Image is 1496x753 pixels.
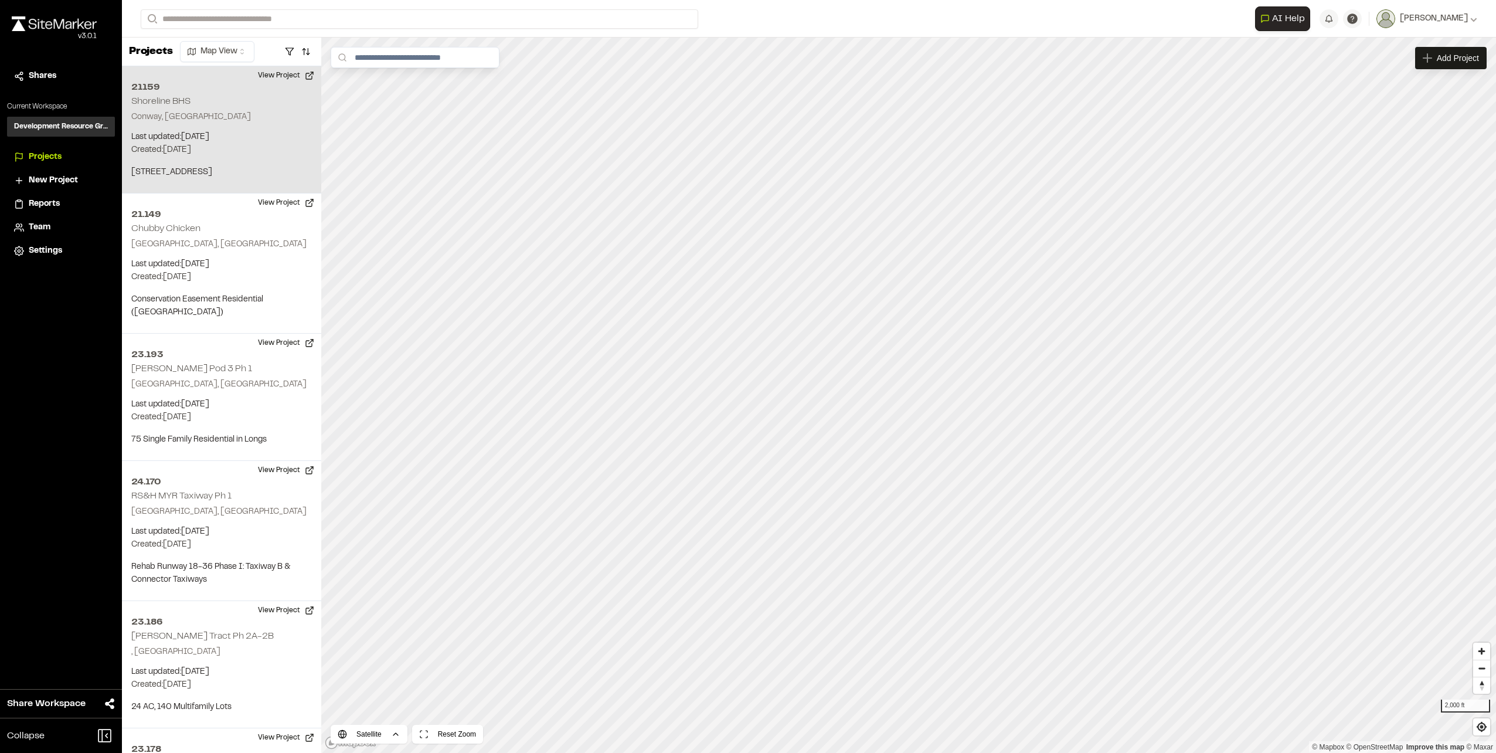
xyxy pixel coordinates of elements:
[131,97,191,106] h2: Shoreline BHS
[1437,52,1479,64] span: Add Project
[29,151,62,164] span: Projects
[131,679,312,691] p: Created: [DATE]
[251,461,321,480] button: View Project
[14,121,108,132] h3: Development Resource Group
[131,238,312,251] p: [GEOGRAPHIC_DATA], [GEOGRAPHIC_DATA]
[29,174,78,187] span: New Project
[131,208,312,222] h2: 21.149
[251,66,321,85] button: View Project
[1473,677,1490,694] button: Reset bearing to north
[1376,9,1395,28] img: User
[1272,12,1305,26] span: AI Help
[131,701,312,714] p: 24 AC, 140 Multifamily Lots
[1406,743,1464,751] a: Map feedback
[1466,743,1493,751] a: Maxar
[131,538,312,551] p: Created: [DATE]
[14,70,108,83] a: Shares
[131,365,252,373] h2: [PERSON_NAME] Pod 3 Ph 1
[1400,12,1468,25] span: [PERSON_NAME]
[12,31,97,42] div: Oh geez...please don't...
[131,271,312,284] p: Created: [DATE]
[29,198,60,211] span: Reports
[412,725,483,744] button: Reset Zoom
[131,492,232,500] h2: RS&H MYR Taxiway Ph 1
[251,194,321,212] button: View Project
[1376,9,1477,28] button: [PERSON_NAME]
[1473,718,1490,735] button: Find my location
[251,728,321,747] button: View Project
[131,111,312,124] p: Conway, [GEOGRAPHIC_DATA]
[131,506,312,518] p: [GEOGRAPHIC_DATA], [GEOGRAPHIC_DATA]
[12,16,97,31] img: rebrand.png
[1347,743,1403,751] a: OpenStreetMap
[321,38,1496,753] canvas: Map
[14,245,108,257] a: Settings
[131,475,312,489] h2: 24.170
[7,697,86,711] span: Share Workspace
[29,245,62,257] span: Settings
[131,666,312,679] p: Last updated: [DATE]
[1473,660,1490,677] button: Zoom out
[141,9,162,29] button: Search
[29,70,56,83] span: Shares
[7,101,115,112] p: Current Workspace
[1473,660,1490,677] span: Zoom out
[1255,6,1310,31] button: Open AI Assistant
[1473,643,1490,660] button: Zoom in
[131,348,312,362] h2: 23.193
[131,166,312,179] p: [STREET_ADDRESS]
[1441,700,1490,713] div: 2,000 ft
[131,615,312,629] h2: 23.186
[129,44,173,60] p: Projects
[7,729,45,743] span: Collapse
[251,334,321,352] button: View Project
[131,378,312,391] p: [GEOGRAPHIC_DATA], [GEOGRAPHIC_DATA]
[14,151,108,164] a: Projects
[131,225,200,233] h2: Chubby Chicken
[331,725,407,744] button: Satellite
[131,131,312,144] p: Last updated: [DATE]
[131,525,312,538] p: Last updated: [DATE]
[325,736,376,749] a: Mapbox logo
[1312,743,1344,751] a: Mapbox
[131,144,312,157] p: Created: [DATE]
[14,174,108,187] a: New Project
[14,198,108,211] a: Reports
[131,398,312,411] p: Last updated: [DATE]
[29,221,50,234] span: Team
[131,80,312,94] h2: 21159
[131,258,312,271] p: Last updated: [DATE]
[131,561,312,586] p: Rehab Runway 18-36 Phase I: Taxiway B & Connector Taxiways
[131,411,312,424] p: Created: [DATE]
[131,632,274,640] h2: [PERSON_NAME] Tract Ph 2A-2B
[1255,6,1315,31] div: Open AI Assistant
[131,433,312,446] p: 75 Single Family Residential in Longs
[1473,677,1490,694] span: Reset bearing to north
[14,221,108,234] a: Team
[131,646,312,659] p: , [GEOGRAPHIC_DATA]
[131,293,312,319] p: Conservation Easement Residential ([GEOGRAPHIC_DATA])
[251,601,321,620] button: View Project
